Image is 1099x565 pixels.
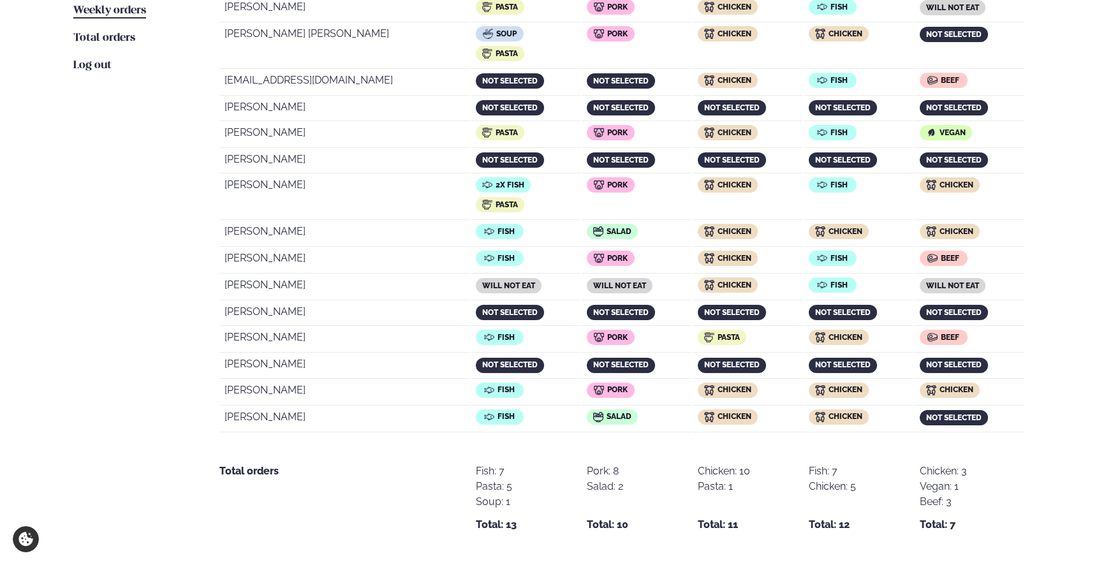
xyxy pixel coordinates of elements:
[594,128,604,138] img: icon img
[704,128,714,138] img: icon img
[926,156,982,165] font: not selected
[920,495,952,508] font: Beef: 3
[484,412,494,422] img: icon img
[926,281,979,290] font: will not eat
[829,29,862,38] font: Chicken
[484,332,494,342] img: icon img
[593,103,649,112] font: not selected
[607,254,628,263] font: Pork
[73,3,146,18] a: Weekly orders
[815,156,871,165] font: not selected
[498,227,515,236] font: Fish
[817,280,827,290] img: icon img
[704,226,714,237] img: icon img
[829,333,862,342] font: Chicken
[920,465,967,477] font: Chicken: 3
[593,77,649,85] font: not selected
[607,29,628,38] font: Pork
[940,385,973,394] font: Chicken
[476,479,512,494] div: Pasta: 5
[830,281,848,290] font: Fish
[225,27,389,40] font: [PERSON_NAME] [PERSON_NAME]
[829,385,862,394] font: Chicken
[594,29,604,39] img: icon img
[927,332,938,342] img: icon img
[926,3,979,12] font: will not eat
[482,77,538,85] font: not selected
[73,33,135,43] font: Total orders
[718,333,740,342] font: Pasta
[815,332,825,342] img: icon img
[607,333,628,342] font: Pork
[718,254,751,263] font: Chicken
[593,156,649,165] font: not selected
[704,332,714,342] img: icon img
[704,412,714,422] img: icon img
[829,412,862,421] font: Chicken
[496,200,518,209] font: Pasta
[704,29,714,39] img: icon img
[817,75,827,85] img: icon img
[484,253,494,263] img: icon img
[940,128,966,137] span: Vegan
[830,128,848,137] font: Fish
[496,180,524,189] font: 2x Fish
[482,360,538,369] font: not selected
[704,280,714,290] img: icon img
[698,465,750,477] font: Chicken: 10
[718,128,751,137] font: Chicken
[718,3,751,11] font: Chicken
[483,29,493,39] img: icon img
[926,180,936,190] img: icon img
[607,227,631,236] font: Salad
[718,227,751,236] font: Chicken
[482,156,538,165] font: not selected
[607,180,628,189] font: Pork
[704,156,760,165] font: not selected
[718,29,751,38] font: Chicken
[225,384,306,396] font: [PERSON_NAME]
[587,480,623,492] font: Salad: 2
[482,2,492,12] img: icon img
[498,412,515,421] font: Fish
[482,200,492,210] img: icon img
[829,227,862,236] font: Chicken
[830,3,848,11] font: Fish
[927,253,938,263] img: icon img
[940,180,973,189] font: Chicken
[225,126,306,138] font: [PERSON_NAME]
[815,29,825,39] img: icon img
[225,225,306,237] font: [PERSON_NAME]
[607,3,628,11] font: Pork
[496,3,518,11] font: Pasta
[704,103,760,112] font: not selected
[482,103,538,112] font: not selected
[926,413,982,422] font: not selected
[698,518,738,531] font: Total: 11
[593,412,603,422] img: icon img
[809,518,850,531] font: Total: 12
[476,495,510,508] font: Soup: 1
[809,465,837,477] font: Fish: 7
[482,48,492,59] img: icon img
[817,180,827,190] img: icon img
[594,2,604,12] img: icon img
[718,281,751,290] font: Chicken
[484,385,494,395] img: icon img
[815,226,825,237] img: icon img
[484,226,494,237] img: icon img
[593,281,646,290] font: will not eat
[496,29,517,38] font: Soup
[593,360,649,369] font: not selected
[498,385,515,394] font: Fish
[718,412,751,421] font: Chicken
[926,308,982,317] font: not selected
[830,254,848,263] font: Fish
[593,308,649,317] font: not selected
[594,253,604,263] img: icon img
[476,465,505,477] font: Fish: 7
[482,128,492,138] img: icon img
[225,153,306,165] font: [PERSON_NAME]
[594,180,604,190] img: icon img
[225,74,393,86] font: [EMAIL_ADDRESS][DOMAIN_NAME]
